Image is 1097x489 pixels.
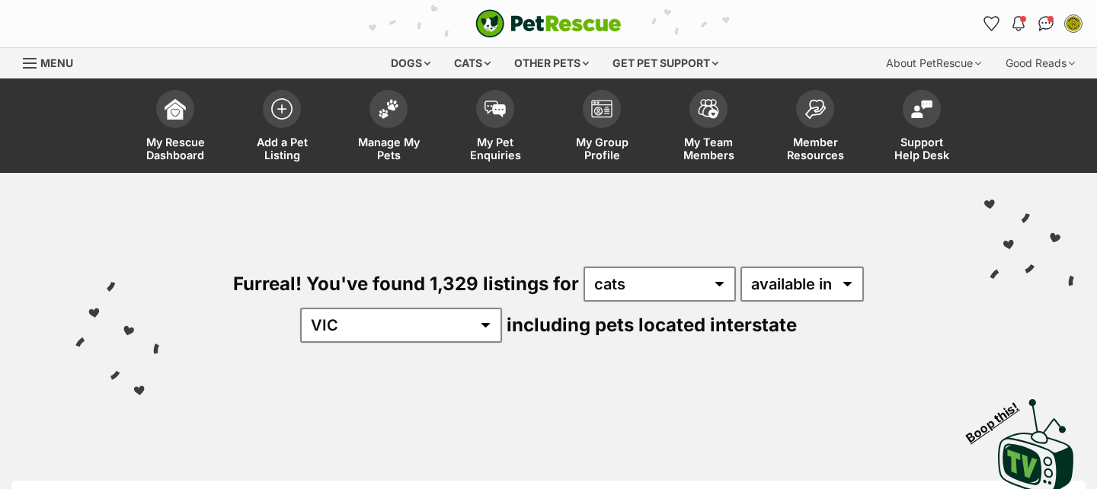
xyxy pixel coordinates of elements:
span: My Pet Enquiries [461,136,529,161]
span: Manage My Pets [354,136,423,161]
img: help-desk-icon-fdf02630f3aa405de69fd3d07c3f3aa587a6932b1a1747fa1d2bba05be0121f9.svg [911,100,932,118]
span: My Rescue Dashboard [141,136,209,161]
div: Other pets [504,48,600,78]
div: About PetRescue [875,48,992,78]
a: My Pet Enquiries [442,82,548,173]
img: pet-enquiries-icon-7e3ad2cf08bfb03b45e93fb7055b45f3efa6380592205ae92323e6603595dc1f.svg [485,101,506,117]
div: Get pet support [602,48,729,78]
a: My Rescue Dashboard [122,82,229,173]
span: Support Help Desk [888,136,956,161]
a: Manage My Pets [335,82,442,173]
a: Menu [23,48,84,75]
div: Dogs [380,48,441,78]
img: logo-cat-932fe2b9b8326f06289b0f2fb663e598f794de774fb13d1741a6617ecf9a85b4.svg [475,9,622,38]
span: My Group Profile [568,136,636,161]
span: Member Resources [781,136,849,161]
a: Conversations [1034,11,1058,36]
img: chat-41dd97257d64d25036548639549fe6c8038ab92f7586957e7f3b1b290dea8141.svg [1038,16,1054,31]
a: Member Resources [762,82,868,173]
a: My Team Members [655,82,762,173]
span: Menu [40,56,73,69]
button: Notifications [1006,11,1031,36]
div: Cats [443,48,501,78]
img: add-pet-listing-icon-0afa8454b4691262ce3f59096e99ab1cd57d4a30225e0717b998d2c9b9846f56.svg [271,98,293,120]
img: dashboard-icon-eb2f2d2d3e046f16d808141f083e7271f6b2e854fb5c12c21221c1fb7104beca.svg [165,98,186,120]
a: Add a Pet Listing [229,82,335,173]
a: PetRescue [475,9,622,38]
span: Add a Pet Listing [248,136,316,161]
img: member-resources-icon-8e73f808a243e03378d46382f2149f9095a855e16c252ad45f914b54edf8863c.svg [804,99,826,120]
span: My Team Members [674,136,743,161]
span: Boop this! [964,391,1034,446]
span: Furreal! You've found 1,329 listings for [233,273,579,295]
a: Support Help Desk [868,82,975,173]
img: team-members-icon-5396bd8760b3fe7c0b43da4ab00e1e3bb1a5d9ba89233759b79545d2d3fc5d0d.svg [698,99,719,119]
button: My account [1061,11,1086,36]
img: group-profile-icon-3fa3cf56718a62981997c0bc7e787c4b2cf8bcc04b72c1350f741eb67cf2f40e.svg [591,100,612,118]
img: manage-my-pets-icon-02211641906a0b7f246fdf0571729dbe1e7629f14944591b6c1af311fb30b64b.svg [378,99,399,119]
a: Favourites [979,11,1003,36]
span: including pets located interstate [507,314,797,336]
a: My Group Profile [548,82,655,173]
img: notifications-46538b983faf8c2785f20acdc204bb7945ddae34d4c08c2a6579f10ce5e182be.svg [1012,16,1025,31]
img: Grace Gibson Cain profile pic [1066,16,1081,31]
ul: Account quick links [979,11,1086,36]
div: Good Reads [995,48,1086,78]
